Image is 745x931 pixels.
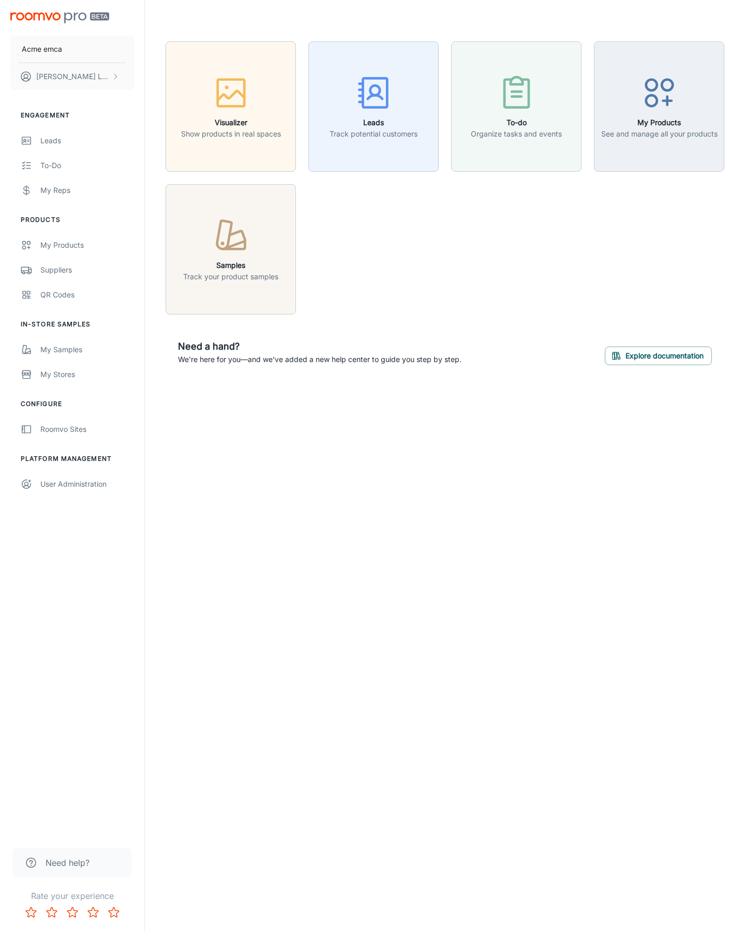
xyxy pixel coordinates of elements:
[10,36,134,63] button: Acme emca
[308,100,439,111] a: LeadsTrack potential customers
[178,339,461,354] h6: Need a hand?
[451,41,582,172] button: To-doOrganize tasks and events
[181,117,281,128] h6: Visualizer
[183,271,278,282] p: Track your product samples
[594,100,724,111] a: My ProductsSee and manage all your products
[166,41,296,172] button: VisualizerShow products in real spaces
[451,100,582,111] a: To-doOrganize tasks and events
[40,135,134,146] div: Leads
[183,260,278,271] h6: Samples
[40,239,134,251] div: My Products
[308,41,439,172] button: LeadsTrack potential customers
[166,184,296,314] button: SamplesTrack your product samples
[594,41,724,172] button: My ProductsSee and manage all your products
[40,185,134,196] div: My Reps
[330,117,418,128] h6: Leads
[40,289,134,301] div: QR Codes
[40,160,134,171] div: To-do
[605,350,712,360] a: Explore documentation
[471,117,562,128] h6: To-do
[40,369,134,380] div: My Stores
[40,264,134,276] div: Suppliers
[22,43,62,55] p: Acme emca
[40,344,134,355] div: My Samples
[36,71,109,82] p: [PERSON_NAME] Leaptools
[10,63,134,90] button: [PERSON_NAME] Leaptools
[10,12,109,23] img: Roomvo PRO Beta
[471,128,562,140] p: Organize tasks and events
[178,354,461,365] p: We're here for you—and we've added a new help center to guide you step by step.
[181,128,281,140] p: Show products in real spaces
[601,128,718,140] p: See and manage all your products
[605,347,712,365] button: Explore documentation
[166,243,296,253] a: SamplesTrack your product samples
[330,128,418,140] p: Track potential customers
[601,117,718,128] h6: My Products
